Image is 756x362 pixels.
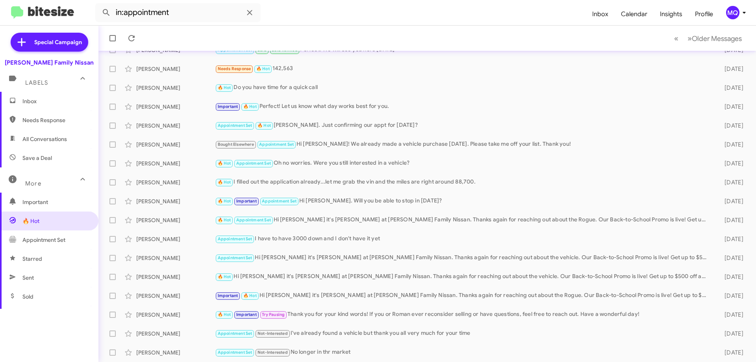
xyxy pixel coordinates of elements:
div: [PERSON_NAME] [136,216,215,224]
span: Appointment Set [218,331,252,336]
div: I filled out the application already...let me grab the vin and the miles are right around 88,700. [215,178,712,187]
div: [PERSON_NAME] [136,197,215,205]
div: [DATE] [712,216,750,224]
span: Sold [22,293,33,301]
span: Special Campaign [34,38,82,46]
div: [DATE] [712,235,750,243]
div: [DATE] [712,84,750,92]
span: More [25,180,41,187]
span: 🔥 Hot [218,161,231,166]
span: 🔥 Hot [22,217,39,225]
div: Hi [PERSON_NAME] it's [PERSON_NAME] at [PERSON_NAME] Family Nissan. Thanks again for reaching out... [215,215,712,225]
div: [PERSON_NAME] [136,103,215,111]
input: Search [95,3,261,22]
button: Previous [669,30,683,46]
div: [DATE] [712,103,750,111]
span: Appointment Set [218,350,252,355]
div: [DATE] [712,178,750,186]
span: Starred [22,255,42,263]
span: Appointment Set [259,142,294,147]
span: 🔥 Hot [218,180,231,185]
span: Inbox [22,97,89,105]
div: [PERSON_NAME] Family Nissan [5,59,94,67]
div: [DATE] [712,141,750,149]
div: [DATE] [712,160,750,167]
span: Important [22,198,89,206]
div: [PERSON_NAME] [136,65,215,73]
div: [DATE] [712,65,750,73]
div: Thank you for your kind words! If you or Roman ever reconsider selling or have questions, feel fr... [215,310,712,319]
span: Appointment Set [218,123,252,128]
div: [PERSON_NAME] [136,273,215,281]
span: Inbox [586,3,615,26]
span: 🔥 Hot [218,85,231,90]
span: Not-Interested [258,350,288,355]
div: Hi [PERSON_NAME] it's [PERSON_NAME] at [PERSON_NAME] Family Nissan. Thanks again for reaching out... [215,291,712,300]
span: Important [218,104,238,109]
span: 🔥 Hot [218,217,231,223]
div: I've already found a vehicle but thank you all very much for your time [215,329,712,338]
span: Sent [22,274,34,282]
span: Try Pausing [262,312,285,317]
div: [PERSON_NAME] [136,178,215,186]
span: Older Messages [692,34,742,43]
span: 🔥 Hot [243,293,257,298]
span: Insights [654,3,689,26]
span: 🔥 Hot [243,104,257,109]
div: Hi [PERSON_NAME] it's [PERSON_NAME] at [PERSON_NAME] Family Nissan. Thanks again for reaching out... [215,272,712,281]
div: 142,563 [215,64,712,73]
span: 🔥 Hot [218,312,231,317]
a: Calendar [615,3,654,26]
div: [PERSON_NAME] [136,349,215,356]
span: 🔥 Hot [218,274,231,279]
span: Save a Deal [22,154,52,162]
span: 🔥 Hot [218,199,231,204]
div: [DATE] [712,349,750,356]
div: [DATE] [712,254,750,262]
div: [PERSON_NAME] [136,311,215,319]
span: Appointment Set [22,236,65,244]
a: Profile [689,3,719,26]
span: Appointment Set [218,255,252,260]
div: No longer in thr market [215,348,712,357]
span: Bought Elsewhere [218,142,254,147]
div: [PERSON_NAME] [136,330,215,338]
div: [DATE] [712,122,750,130]
nav: Page navigation example [670,30,747,46]
span: 🔥 Hot [258,123,271,128]
div: Hi [PERSON_NAME] it's [PERSON_NAME] at [PERSON_NAME] Family Nissan. Thanks again for reaching out... [215,253,712,262]
div: [PERSON_NAME]. Just confirming our appt for [DATE]? [215,121,712,130]
span: « [674,33,678,43]
div: [PERSON_NAME] [136,122,215,130]
button: MQ [719,6,747,19]
div: [DATE] [712,273,750,281]
div: [PERSON_NAME] [136,84,215,92]
span: Appointment Set [236,217,271,223]
div: MQ [726,6,739,19]
div: [PERSON_NAME] [136,141,215,149]
div: Hi [PERSON_NAME]! We already made a vehicle purchase [DATE]. Please take me off your list. Thank ... [215,140,712,149]
div: [DATE] [712,330,750,338]
div: I have to have 3000 down and I don't have it yet [215,234,712,243]
span: Appointment Set [218,236,252,241]
span: Important [236,199,257,204]
span: Appointment Set [236,161,271,166]
span: All Conversations [22,135,67,143]
div: [PERSON_NAME] [136,292,215,300]
div: Oh no worries. Were you still interested in a vehicle? [215,159,712,168]
div: [DATE] [712,197,750,205]
span: Appointment Set [262,199,296,204]
span: Important [236,312,257,317]
div: Perfect! Let us know what day works best for you. [215,102,712,111]
div: [PERSON_NAME] [136,160,215,167]
span: 🔥 Hot [256,66,270,71]
span: Important [218,293,238,298]
div: [DATE] [712,311,750,319]
div: Do you have time for a quick call [215,83,712,92]
span: Not-Interested [258,331,288,336]
a: Special Campaign [11,33,88,52]
span: » [687,33,692,43]
div: Hi [PERSON_NAME]. Will you be able to stop in [DATE]? [215,197,712,206]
